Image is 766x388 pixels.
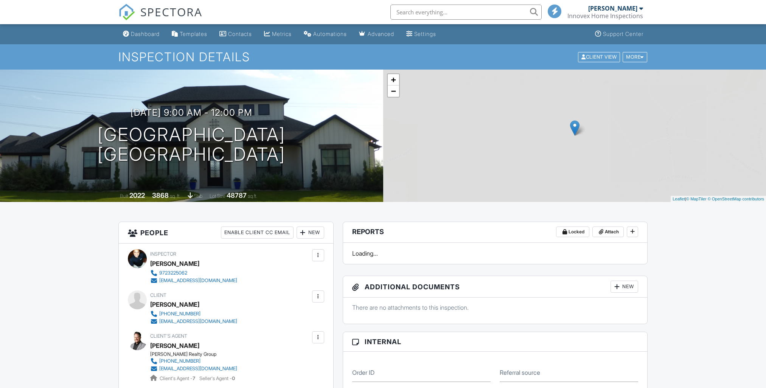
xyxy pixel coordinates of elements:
[150,340,199,351] a: [PERSON_NAME]
[150,292,166,298] span: Client
[150,277,237,284] a: [EMAIL_ADDRESS][DOMAIN_NAME]
[611,281,638,293] div: New
[578,52,620,62] div: Client View
[228,31,252,37] div: Contacts
[160,376,196,381] span: Client's Agent -
[301,27,350,41] a: Automations (Basic)
[352,303,639,312] p: There are no attachments to this inspection.
[152,191,169,199] div: 3868
[159,270,187,276] div: 9723225062
[131,31,160,37] div: Dashboard
[150,251,176,257] span: Inspector
[673,197,685,201] a: Leaflet
[159,366,237,372] div: [EMAIL_ADDRESS][DOMAIN_NAME]
[343,276,648,298] h3: Additional Documents
[686,197,707,201] a: © MapTiler
[159,278,237,284] div: [EMAIL_ADDRESS][DOMAIN_NAME]
[180,31,207,37] div: Templates
[390,5,542,20] input: Search everything...
[232,376,235,381] strong: 0
[118,4,135,20] img: The Best Home Inspection Software - Spectora
[129,191,145,199] div: 2022
[567,12,643,20] div: Innovex Home Inspections
[603,31,643,37] div: Support Center
[193,376,195,381] strong: 7
[131,107,252,118] h3: [DATE] 9:00 am - 12:00 pm
[150,310,237,318] a: [PHONE_NUMBER]
[248,193,257,199] span: sq.ft.
[98,125,285,165] h1: [GEOGRAPHIC_DATA] [GEOGRAPHIC_DATA]
[272,31,292,37] div: Metrics
[118,10,202,26] a: SPECTORA
[343,332,648,352] h3: Internal
[313,31,347,37] div: Automations
[140,4,202,20] span: SPECTORA
[577,54,622,59] a: Client View
[118,50,648,64] h1: Inspection Details
[500,368,540,377] label: Referral source
[623,52,647,62] div: More
[227,191,247,199] div: 48787
[150,318,237,325] a: [EMAIL_ADDRESS][DOMAIN_NAME]
[150,365,237,372] a: [EMAIL_ADDRESS][DOMAIN_NAME]
[169,27,210,41] a: Templates
[120,27,163,41] a: Dashboard
[403,27,439,41] a: Settings
[150,258,199,269] div: [PERSON_NAME]
[414,31,436,37] div: Settings
[119,222,333,244] h3: People
[708,197,764,201] a: © OpenStreetMap contributors
[216,27,255,41] a: Contacts
[261,27,295,41] a: Metrics
[356,27,397,41] a: Advanced
[352,368,374,377] label: Order ID
[388,74,399,85] a: Zoom in
[588,5,637,12] div: [PERSON_NAME]
[170,193,180,199] span: sq. ft.
[297,227,324,239] div: New
[159,358,200,364] div: [PHONE_NUMBER]
[592,27,646,41] a: Support Center
[120,193,128,199] span: Built
[194,193,202,199] span: slab
[150,351,243,357] div: [PERSON_NAME] Realty Group
[159,311,200,317] div: [PHONE_NUMBER]
[368,31,394,37] div: Advanced
[221,227,294,239] div: Enable Client CC Email
[150,269,237,277] a: 9723225062
[159,318,237,324] div: [EMAIL_ADDRESS][DOMAIN_NAME]
[150,357,237,365] a: [PHONE_NUMBER]
[150,299,199,310] div: [PERSON_NAME]
[150,333,187,339] span: Client's Agent
[388,85,399,97] a: Zoom out
[199,376,235,381] span: Seller's Agent -
[210,193,225,199] span: Lot Size
[671,196,766,202] div: |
